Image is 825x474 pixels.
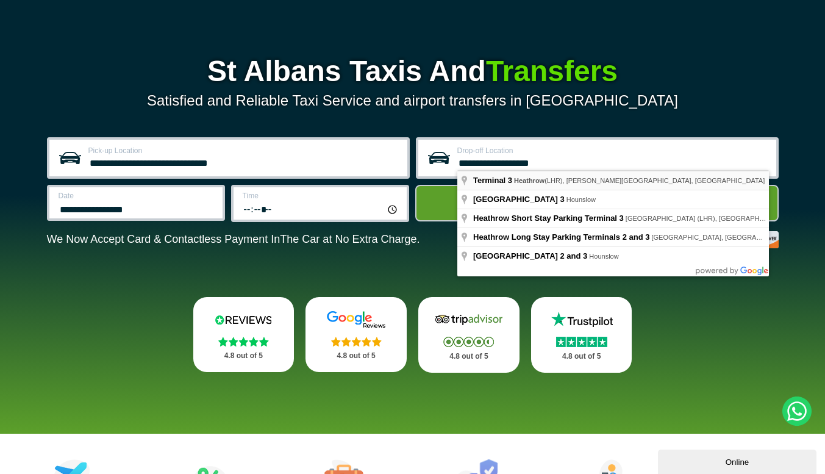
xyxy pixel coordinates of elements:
span: Transfers [486,55,618,87]
img: Reviews.io [207,311,280,329]
span: (LHR), [PERSON_NAME][GEOGRAPHIC_DATA], [GEOGRAPHIC_DATA] [514,177,765,184]
a: Reviews.io Stars 4.8 out of 5 [193,297,295,372]
span: Heathrow Long Stay Parking Terminals 2 and 3 [473,232,649,242]
img: Stars [331,337,382,347]
span: Terminal 3 [473,176,512,185]
label: Date [59,192,215,199]
span: [GEOGRAPHIC_DATA] 2 and 3 [473,251,587,260]
label: Time [243,192,399,199]
img: Google [320,311,393,329]
span: [GEOGRAPHIC_DATA], [GEOGRAPHIC_DATA] [651,234,795,241]
p: 4.8 out of 5 [207,348,281,364]
img: Trustpilot [545,311,618,329]
label: Drop-off Location [457,147,769,154]
p: We Now Accept Card & Contactless Payment In [47,233,420,246]
h1: St Albans Taxis And [47,57,779,86]
span: Heathrow [514,177,545,184]
label: Pick-up Location [88,147,400,154]
img: Stars [218,337,269,347]
p: Satisfied and Reliable Taxi Service and airport transfers in [GEOGRAPHIC_DATA] [47,92,779,109]
img: Stars [443,337,494,347]
a: Tripadvisor Stars 4.8 out of 5 [418,297,520,373]
span: [GEOGRAPHIC_DATA] 3 [473,195,565,204]
span: Hounslow [566,196,596,203]
img: Stars [556,337,607,347]
iframe: chat widget [658,447,819,474]
p: 4.8 out of 5 [319,348,393,364]
p: 4.8 out of 5 [432,349,506,364]
a: Trustpilot Stars 4.8 out of 5 [531,297,632,373]
a: Google Stars 4.8 out of 5 [305,297,407,372]
p: 4.8 out of 5 [545,349,619,364]
img: Tripadvisor [432,311,505,329]
button: Get Quote [415,185,779,221]
span: The Car at No Extra Charge. [280,233,420,245]
span: Heathrow Short Stay Parking Terminal 3 [473,214,624,223]
span: Hounslow [589,253,618,260]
